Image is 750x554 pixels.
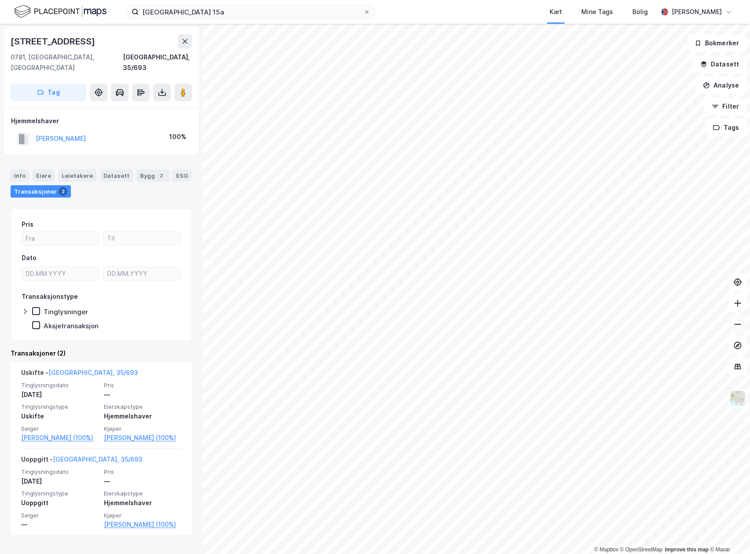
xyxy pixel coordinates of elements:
[22,267,99,280] input: DD.MM.YYYY
[21,498,99,508] div: Uoppgitt
[706,119,746,136] button: Tags
[620,547,663,553] a: OpenStreetMap
[33,169,55,182] div: Eiere
[687,34,746,52] button: Bokmerker
[104,425,181,433] span: Kjøper
[53,455,142,463] a: [GEOGRAPHIC_DATA], 35/693
[706,512,750,554] div: Kontrollprogram for chat
[104,519,181,530] a: [PERSON_NAME] (100%)
[594,547,618,553] a: Mapbox
[22,291,78,302] div: Transaksjonstype
[22,219,33,230] div: Pris
[104,468,181,476] span: Pris
[137,169,169,182] div: Bygg
[100,169,133,182] div: Datasett
[672,7,722,17] div: [PERSON_NAME]
[21,425,99,433] span: Selger
[48,369,138,376] a: [GEOGRAPHIC_DATA], 35/693
[11,169,29,182] div: Info
[11,348,192,359] div: Transaksjoner (2)
[21,367,138,382] div: Uskifte -
[21,519,99,530] div: —
[704,98,746,115] button: Filter
[44,308,88,316] div: Tinglysninger
[695,77,746,94] button: Analyse
[21,411,99,422] div: Uskifte
[11,116,192,126] div: Hjemmelshaver
[11,52,123,73] div: 0781, [GEOGRAPHIC_DATA], [GEOGRAPHIC_DATA]
[665,547,709,553] a: Improve this map
[550,7,562,17] div: Kart
[103,232,181,245] input: Til
[706,512,750,554] iframe: Chat Widget
[11,34,97,48] div: [STREET_ADDRESS]
[169,132,186,142] div: 100%
[21,490,99,497] span: Tinglysningstype
[104,403,181,411] span: Eierskapstype
[581,7,613,17] div: Mine Tags
[22,253,37,263] div: Dato
[104,512,181,519] span: Kjøper
[173,169,192,182] div: ESG
[21,512,99,519] span: Selger
[104,382,181,389] span: Pris
[693,55,746,73] button: Datasett
[21,433,99,443] a: [PERSON_NAME] (100%)
[11,185,71,198] div: Transaksjoner
[104,476,181,487] div: —
[22,232,99,245] input: Fra
[21,454,142,468] div: Uoppgitt -
[632,7,648,17] div: Bolig
[21,389,99,400] div: [DATE]
[729,390,746,407] img: Z
[21,476,99,487] div: [DATE]
[21,382,99,389] span: Tinglysningsdato
[11,84,86,101] button: Tag
[104,490,181,497] span: Eierskapstype
[123,52,192,73] div: [GEOGRAPHIC_DATA], 35/693
[104,498,181,508] div: Hjemmelshaver
[104,389,181,400] div: —
[157,171,166,180] div: 2
[104,433,181,443] a: [PERSON_NAME] (100%)
[58,169,96,182] div: Leietakere
[104,411,181,422] div: Hjemmelshaver
[21,403,99,411] span: Tinglysningstype
[21,468,99,476] span: Tinglysningsdato
[103,267,181,280] input: DD.MM.YYYY
[14,4,107,19] img: logo.f888ab2527a4732fd821a326f86c7f29.svg
[44,322,99,330] div: Aksjetransaksjon
[59,187,67,196] div: 2
[139,5,363,18] input: Søk på adresse, matrikkel, gårdeiere, leietakere eller personer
